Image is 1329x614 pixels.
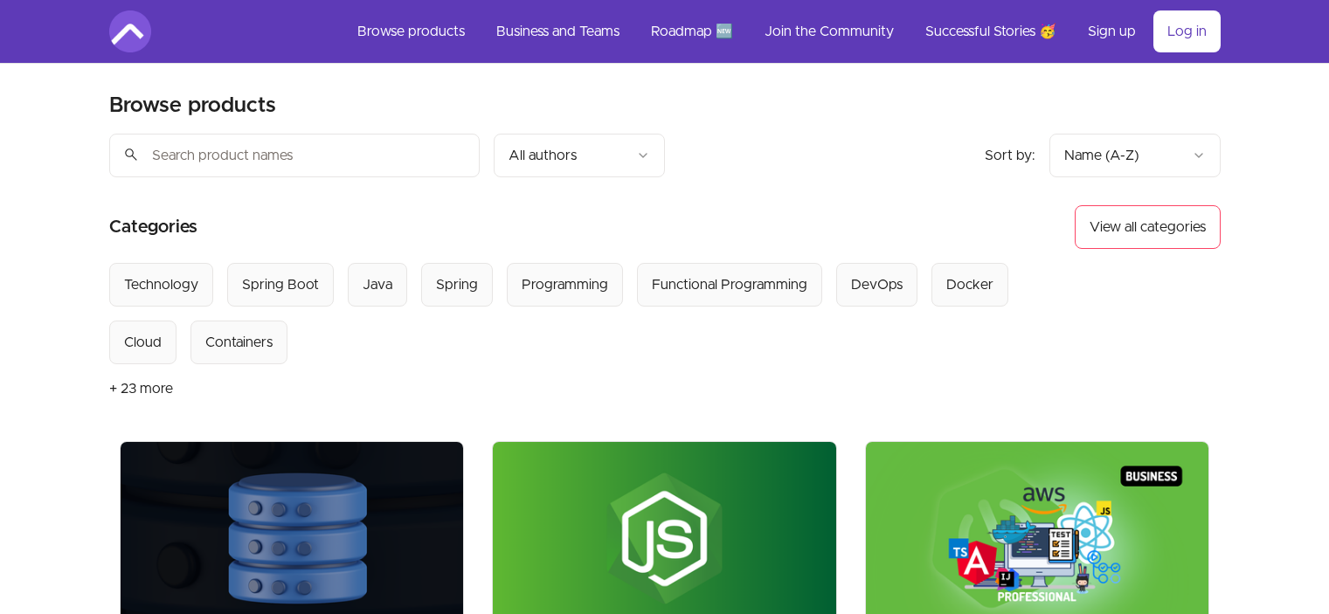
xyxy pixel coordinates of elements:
[124,274,198,295] div: Technology
[985,148,1035,162] span: Sort by:
[851,274,903,295] div: DevOps
[436,274,478,295] div: Spring
[363,274,392,295] div: Java
[652,274,807,295] div: Functional Programming
[637,10,747,52] a: Roadmap 🆕
[751,10,908,52] a: Join the Community
[109,364,173,413] button: + 23 more
[522,274,608,295] div: Programming
[242,274,319,295] div: Spring Boot
[946,274,993,295] div: Docker
[205,332,273,353] div: Containers
[109,205,197,249] h2: Categories
[343,10,1221,52] nav: Main
[109,92,276,120] h2: Browse products
[494,134,665,177] button: Filter by author
[109,10,151,52] img: Amigoscode logo
[1153,10,1221,52] a: Log in
[482,10,633,52] a: Business and Teams
[343,10,479,52] a: Browse products
[109,134,480,177] input: Search product names
[1049,134,1221,177] button: Product sort options
[124,332,162,353] div: Cloud
[911,10,1070,52] a: Successful Stories 🥳
[123,142,139,167] span: search
[1075,205,1221,249] button: View all categories
[1074,10,1150,52] a: Sign up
